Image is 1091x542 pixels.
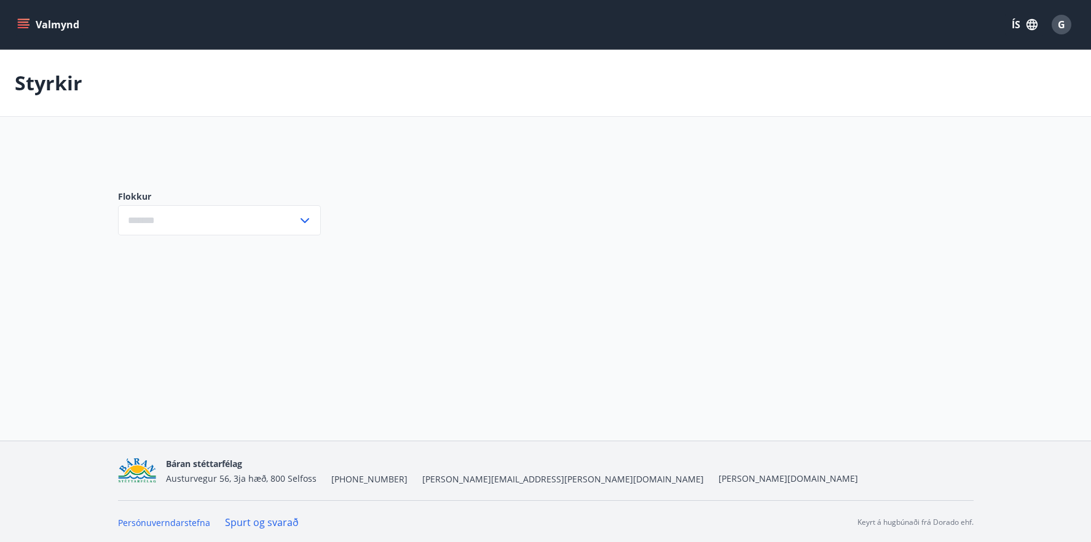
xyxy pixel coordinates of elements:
span: Báran stéttarfélag [166,458,242,469]
label: Flokkur [118,190,321,203]
button: ÍS [1005,14,1044,36]
a: [PERSON_NAME][DOMAIN_NAME] [719,473,858,484]
span: Austurvegur 56, 3ja hæð, 800 Selfoss [166,473,317,484]
p: Keyrt á hugbúnaði frá Dorado ehf. [857,517,974,528]
span: G [1058,18,1065,31]
p: Styrkir [15,69,82,96]
button: menu [15,14,84,36]
img: Bz2lGXKH3FXEIQKvoQ8VL0Fr0uCiWgfgA3I6fSs8.png [118,458,157,484]
button: G [1047,10,1076,39]
span: [PERSON_NAME][EMAIL_ADDRESS][PERSON_NAME][DOMAIN_NAME] [422,473,704,485]
a: Spurt og svarað [225,516,299,529]
a: Persónuverndarstefna [118,517,210,528]
span: [PHONE_NUMBER] [331,473,408,485]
